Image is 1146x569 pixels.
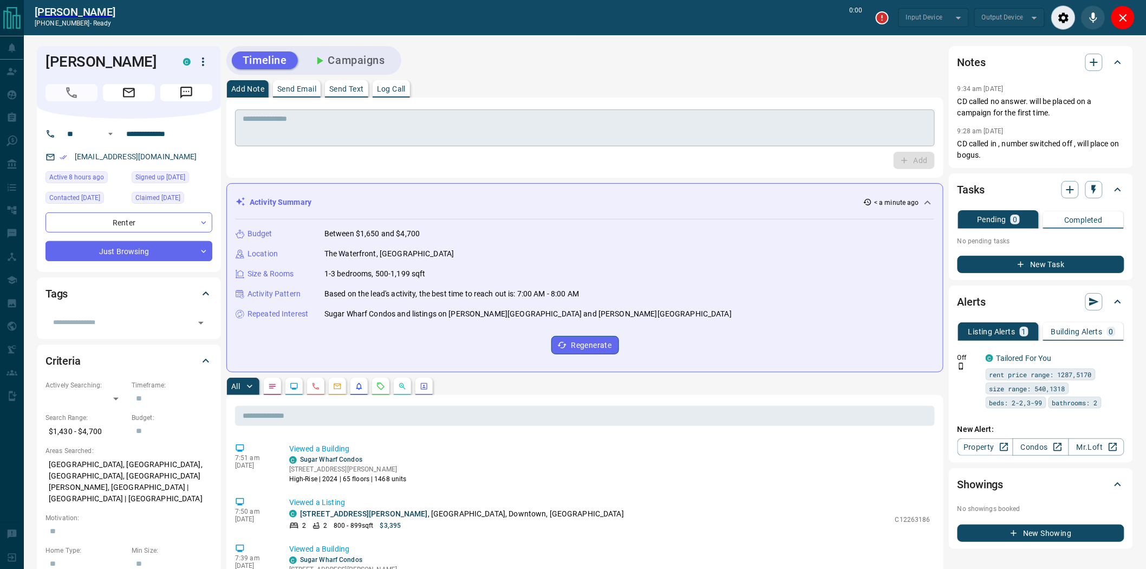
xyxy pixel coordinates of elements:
div: condos.ca [986,354,993,362]
p: No pending tasks [958,233,1124,249]
div: condos.ca [183,58,191,66]
p: Budget [248,228,272,240]
p: Send Text [329,85,364,93]
p: 2 [323,521,327,531]
span: beds: 2-2,3-99 [989,397,1043,408]
p: Areas Searched: [45,446,212,456]
p: 800 - 899 sqft [334,521,373,531]
p: 7:50 am [235,508,273,515]
span: Email [103,84,155,101]
p: Send Email [277,85,316,93]
div: Just Browsing [45,241,212,261]
button: New Task [958,256,1124,273]
p: 0 [1013,216,1017,223]
span: rent price range: 1287,5170 [989,369,1092,380]
button: Timeline [232,51,298,69]
div: Sun Jul 02 2023 [132,171,212,186]
h2: Criteria [45,352,81,370]
button: Campaigns [302,51,396,69]
div: Tags [45,281,212,307]
p: 9:34 am [DATE] [958,85,1004,93]
p: Timeframe: [132,380,212,390]
span: Message [160,84,212,101]
svg: Email Verified [60,153,67,161]
span: ready [93,20,112,27]
a: Property [958,438,1013,456]
p: , [GEOGRAPHIC_DATA], Downtown, [GEOGRAPHIC_DATA] [300,508,624,520]
a: [STREET_ADDRESS][PERSON_NAME] [300,509,428,518]
p: $3,395 [380,521,401,531]
div: Alerts [958,289,1124,315]
p: Listing Alerts [968,328,1015,335]
button: Open [104,127,117,140]
div: Mute [1081,5,1105,30]
p: Log Call [377,85,406,93]
p: Viewed a Building [289,443,930,455]
button: Regenerate [551,336,619,354]
div: Renter [45,212,212,232]
p: Add Note [231,85,264,93]
p: Viewed a Listing [289,497,930,508]
p: Activity Summary [250,197,311,208]
p: Budget: [132,413,212,423]
p: 7:51 am [235,454,273,462]
span: Active 8 hours ago [49,172,104,183]
a: Tailored For You [997,354,1052,363]
p: Activity Pattern [248,288,301,300]
p: Min Size: [132,546,212,555]
p: [PHONE_NUMBER] - [35,18,115,28]
span: Claimed [DATE] [135,192,180,203]
p: 0 [1109,328,1114,335]
div: Close [1111,5,1135,30]
svg: Lead Browsing Activity [290,382,298,391]
p: 0:00 [850,5,863,30]
p: < a minute ago [874,198,919,208]
p: Motivation: [45,513,212,523]
p: Location [248,248,278,260]
svg: Opportunities [398,382,407,391]
div: condos.ca [289,510,297,518]
div: condos.ca [289,456,297,464]
p: High-Rise | 2024 | 65 floors | 1468 units [289,474,407,484]
svg: Listing Alerts [355,382,363,391]
div: Activity Summary< a minute ago [236,192,934,212]
span: bathrooms: 2 [1052,397,1098,408]
div: Showings [958,471,1124,497]
p: [DATE] [235,515,273,523]
h2: Notes [958,54,986,71]
a: Mr.Loft [1069,438,1124,456]
p: [DATE] [235,462,273,469]
span: Call [45,84,97,101]
svg: Notes [268,382,277,391]
span: Contacted [DATE] [49,192,100,203]
div: Sun Jul 02 2023 [132,192,212,207]
p: Between $1,650 and $4,700 [324,228,420,240]
h2: Alerts [958,293,986,311]
button: Open [193,315,209,331]
div: Audio Settings [1051,5,1076,30]
h2: Tasks [958,181,985,198]
p: Completed [1064,216,1103,224]
a: [PERSON_NAME] [35,5,115,18]
p: 2 [302,521,306,531]
p: Actively Searching: [45,380,126,390]
span: Signed up [DATE] [135,172,185,183]
p: [STREET_ADDRESS][PERSON_NAME] [289,464,407,474]
p: $1,430 - $4,700 [45,423,126,441]
p: [GEOGRAPHIC_DATA], [GEOGRAPHIC_DATA], [GEOGRAPHIC_DATA], [GEOGRAPHIC_DATA][PERSON_NAME], [GEOGRAP... [45,456,212,508]
p: All [231,383,240,390]
p: The Waterfront, [GEOGRAPHIC_DATA] [324,248,454,260]
p: Building Alerts [1051,328,1103,335]
h2: Tags [45,285,68,302]
p: 1 [1022,328,1026,335]
a: Sugar Wharf Condos [300,556,362,564]
div: Tasks [958,177,1124,203]
a: [EMAIL_ADDRESS][DOMAIN_NAME] [75,152,197,161]
p: CD called in , number switched off , will place on bogus. [958,138,1124,161]
a: Condos [1013,438,1069,456]
svg: Emails [333,382,342,391]
p: 7:39 am [235,554,273,562]
p: Pending [977,216,1006,223]
div: Notes [958,49,1124,75]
